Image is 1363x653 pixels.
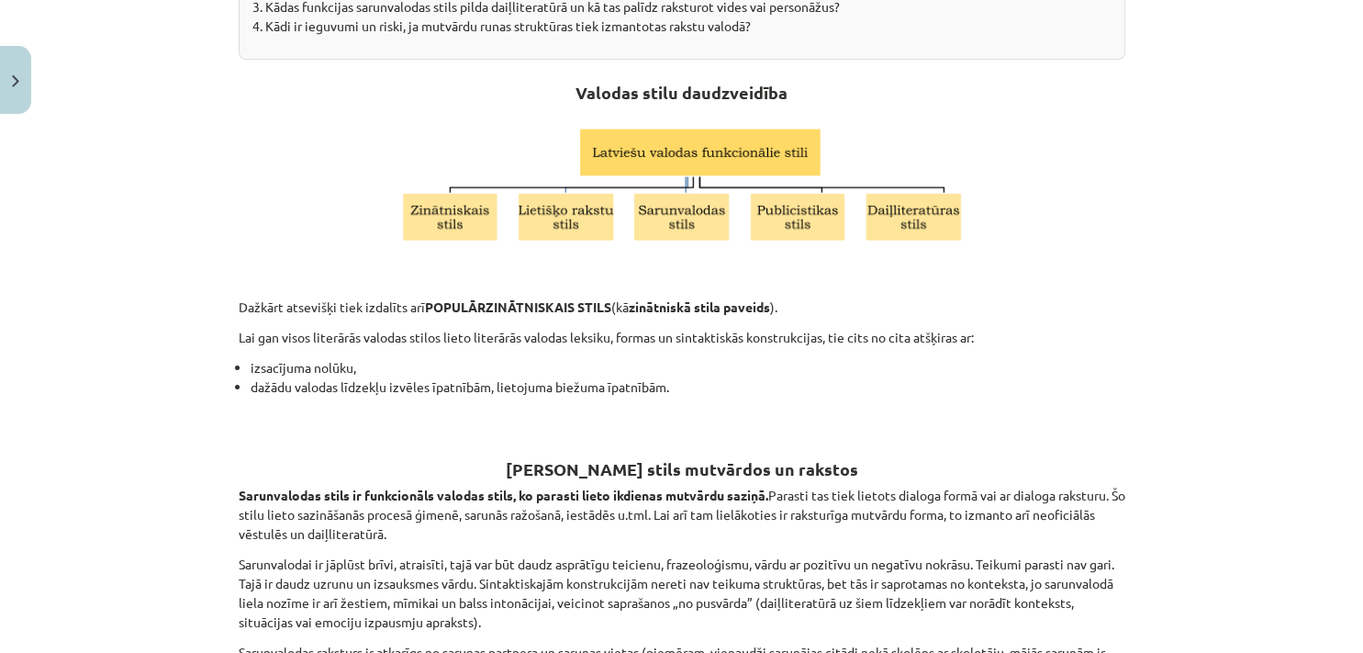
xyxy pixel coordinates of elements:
p: Lai gan visos literārās valodas stilos lieto literārās valodas leksiku, formas un sintaktiskās ko... [239,328,1125,347]
b: [PERSON_NAME] stils mutvārdos un rakstos [506,458,858,479]
img: icon-close-lesson-0947bae3869378f0d4975bcd49f059093ad1ed9edebbc8119c70593378902aed.svg [12,75,19,87]
b: POPULĀRZINĀTNISKAIS STILS [425,298,611,315]
li: Kādi ir ieguvumi un riski, ja mutvārdu runas struktūras tiek izmantotas rakstu valodā? [265,17,1111,36]
p: Dažkārt atsevišķi tiek izdalīts arī (kā ). [239,298,1125,317]
b: Sarunvalodas stils ir funkcionāls valodas stils, ko parasti lieto ikdienas mutvārdu saziņā. [239,487,768,503]
b: zinātniskā stila paveids [629,298,770,315]
p: Sarunvalodai ir jāplūst brīvi, atraisīti, tajā var būt daudz asprātīgu teicienu, frazeoloģismu, v... [239,555,1125,632]
li: dažādu valodas līdzekļu izvēles īpatnībām, lietojuma biežuma īpatnībām. [251,377,1125,397]
li: izsacījuma nolūku, [251,358,1125,377]
p: Parasti tas tiek lietots dialoga formā vai ar dialoga raksturu. Šo stilu lieto sazināšanās proces... [239,486,1125,544]
b: Valodas stilu daudzveidība [575,82,788,103]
